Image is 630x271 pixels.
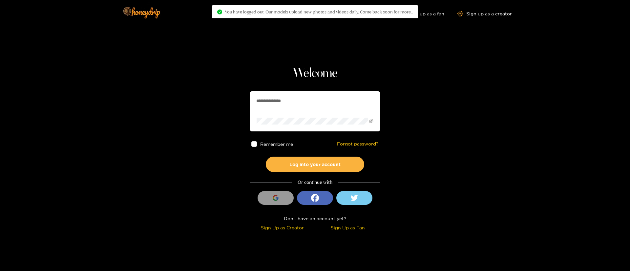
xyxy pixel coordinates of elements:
span: You have logged out. Our models upload new photos and videos daily. Come back soon for more.. [225,9,413,14]
a: Sign up as a fan [399,11,444,16]
span: eye-invisible [369,119,373,123]
span: Remember me [260,142,293,146]
div: Don't have an account yet? [250,215,380,222]
a: Forgot password? [337,141,379,147]
button: Log into your account [266,157,364,172]
span: check-circle [217,10,222,14]
div: Sign Up as Creator [251,224,313,231]
div: Sign Up as Fan [317,224,379,231]
div: Or continue with [250,179,380,186]
a: Sign up as a creator [457,11,512,16]
h1: Welcome [250,66,380,81]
